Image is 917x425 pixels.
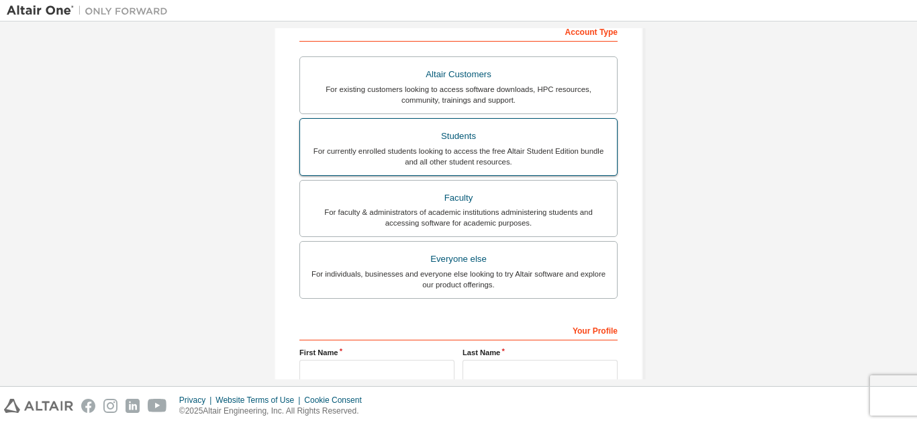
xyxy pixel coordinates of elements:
div: For faculty & administrators of academic institutions administering students and accessing softwa... [308,207,609,228]
div: Altair Customers [308,65,609,84]
div: Everyone else [308,250,609,269]
div: For currently enrolled students looking to access the free Altair Student Edition bundle and all ... [308,146,609,167]
div: For individuals, businesses and everyone else looking to try Altair software and explore our prod... [308,269,609,290]
img: facebook.svg [81,399,95,413]
img: linkedin.svg [126,399,140,413]
div: Faculty [308,189,609,207]
div: Cookie Consent [304,395,369,406]
img: altair_logo.svg [4,399,73,413]
label: First Name [299,347,454,358]
div: Privacy [179,395,215,406]
div: Students [308,127,609,146]
p: © 2025 Altair Engineering, Inc. All Rights Reserved. [179,406,370,417]
div: Account Type [299,20,618,42]
div: Website Terms of Use [215,395,304,406]
img: youtube.svg [148,399,167,413]
label: Last Name [463,347,618,358]
div: Your Profile [299,319,618,340]
div: For existing customers looking to access software downloads, HPC resources, community, trainings ... [308,84,609,105]
img: instagram.svg [103,399,117,413]
img: Altair One [7,4,175,17]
